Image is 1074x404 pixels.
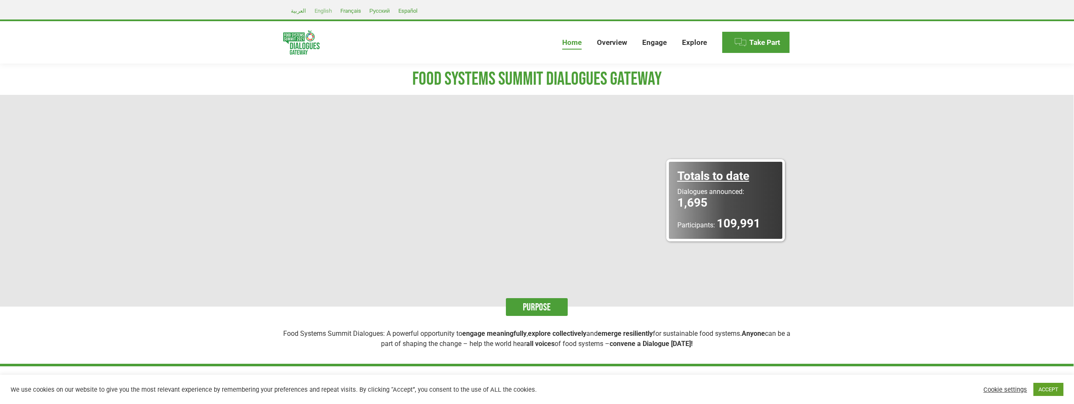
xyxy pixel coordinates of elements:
span: English [315,8,332,14]
a: Cookie settings [983,386,1027,393]
h3: PURPOSE [506,298,568,316]
strong: all voices [526,340,555,348]
span: Overview [597,38,627,47]
span: Home [562,38,582,47]
span: Explore [682,38,707,47]
a: Français [336,6,365,16]
strong: convene a Dialogue [DATE]! [610,340,693,348]
strong: emerge resiliently [598,329,653,338]
a: ACCEPT [1033,383,1063,396]
a: English [310,6,336,16]
span: 1,695 [677,196,707,210]
img: Food Systems Summit Dialogues [283,30,320,55]
div: We use cookies on our website to give you the most relevant experience by remembering your prefer... [11,386,748,393]
strong: explore collectively [528,329,586,338]
strong: engage meaningfully [462,329,527,338]
span: Español [398,8,417,14]
span: Participants: [677,221,715,229]
a: Dialogues announced: 1,695 [677,186,774,209]
span: Français [340,8,361,14]
span: Русский [370,8,390,14]
a: Participants: 109,991 [677,218,774,230]
span: Engage [642,38,667,47]
span: Take Part [749,38,780,47]
span: العربية [291,8,306,14]
a: العربية [287,6,310,16]
span: 109,991 [717,216,760,230]
img: Menu icon [734,36,747,49]
a: Русский [365,6,394,16]
span: Dialogues announced: [677,188,744,196]
a: Español [394,6,422,16]
strong: Anyone [742,329,765,338]
p: Food Systems Summit Dialogues: A powerful opportunity to , and for sustainable food systems. can ... [283,329,791,349]
h1: FOOD SYSTEMS SUMMIT DIALOGUES GATEWAY [283,68,791,91]
div: Totals to date [677,170,774,182]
